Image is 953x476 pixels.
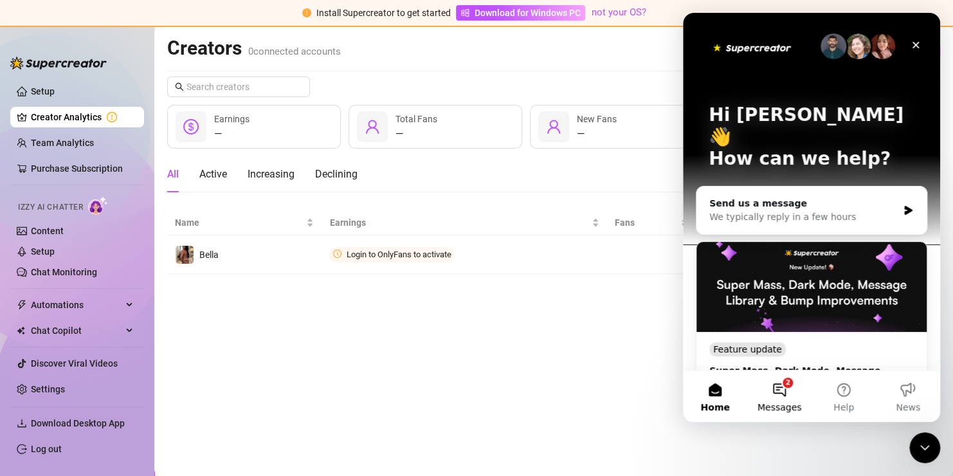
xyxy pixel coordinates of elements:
span: windows [460,8,469,17]
div: All [167,167,179,182]
a: Team Analytics [31,138,94,148]
span: 0 connected accounts [248,46,341,57]
iframe: Intercom live chat [683,13,940,422]
span: Chat Copilot [31,320,122,341]
img: logo-BBDzfeDw.svg [10,57,107,69]
span: download [17,418,27,428]
img: Bella [176,246,194,264]
a: Content [31,226,64,236]
span: Install Supercreator to get started [316,8,451,18]
span: dollar-circle [183,119,199,134]
th: Earnings [322,210,606,235]
span: Fans [615,215,678,230]
a: Download for Windows PC [456,5,585,21]
span: clock-circle [333,250,341,258]
a: Creator Analytics exclamation-circle [31,107,134,127]
img: Chat Copilot [17,326,25,335]
a: Chat Monitoring [31,267,97,277]
a: Setup [31,86,55,96]
input: Search creators [186,80,292,94]
a: Log out [31,444,62,454]
span: Earnings [214,114,250,124]
span: Earnings [329,215,588,230]
iframe: Intercom live chat [909,432,940,463]
th: Name [167,210,322,235]
span: Download Desktop App [31,418,125,428]
span: user [546,119,561,134]
span: search [175,82,184,91]
span: Download for Windows PC [475,6,581,20]
div: Increasing [248,167,295,182]
th: Fans [607,210,696,235]
span: New Fans [577,114,617,124]
h2: Creators [167,36,341,60]
div: — [577,126,617,142]
a: Settings [31,384,65,394]
div: — [214,126,250,142]
span: Izzy AI Chatter [18,201,83,214]
a: not your OS? [592,6,646,18]
span: Name [175,215,304,230]
span: Login to OnlyFans to activate [346,250,451,259]
div: Declining [315,167,358,182]
a: Purchase Subscription [31,158,134,179]
a: Setup [31,246,55,257]
span: Automations [31,295,122,315]
a: Discover Viral Videos [31,358,118,369]
span: exclamation-circle [302,8,311,17]
span: Total Fans [395,114,437,124]
div: Active [199,167,227,182]
span: Bella [199,250,219,260]
img: AI Chatter [88,196,108,215]
span: user [365,119,380,134]
span: thunderbolt [17,300,27,310]
div: — [395,126,437,142]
